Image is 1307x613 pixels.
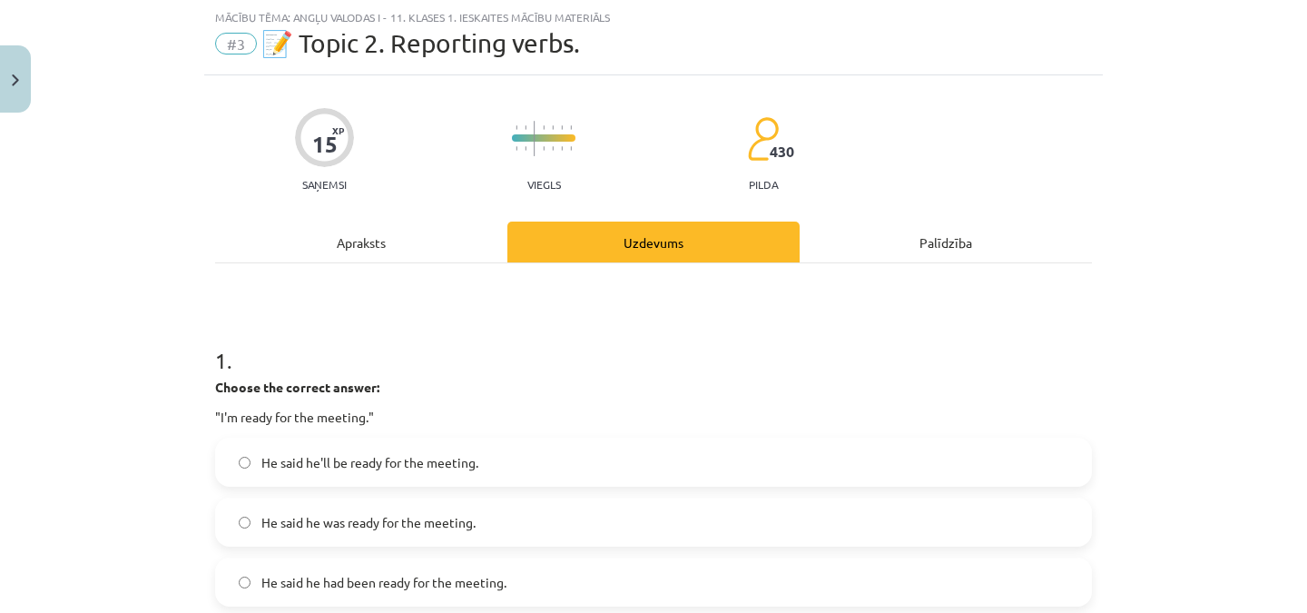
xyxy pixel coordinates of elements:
[800,222,1092,262] div: Palīdzība
[215,11,1092,24] div: Mācību tēma: Angļu valodas i - 11. klases 1. ieskaites mācību materiāls
[561,146,563,151] img: icon-short-line-57e1e144782c952c97e751825c79c345078a6d821885a25fce030b3d8c18986b.svg
[12,74,19,86] img: icon-close-lesson-0947bae3869378f0d4975bcd49f059093ad1ed9edebbc8119c70593378902aed.svg
[747,116,779,162] img: students-c634bb4e5e11cddfef0936a35e636f08e4e9abd3cc4e673bd6f9a4125e45ecb1.svg
[295,178,354,191] p: Saņemsi
[332,125,344,135] span: XP
[749,178,778,191] p: pilda
[525,146,526,151] img: icon-short-line-57e1e144782c952c97e751825c79c345078a6d821885a25fce030b3d8c18986b.svg
[516,125,517,130] img: icon-short-line-57e1e144782c952c97e751825c79c345078a6d821885a25fce030b3d8c18986b.svg
[561,125,563,130] img: icon-short-line-57e1e144782c952c97e751825c79c345078a6d821885a25fce030b3d8c18986b.svg
[215,408,1092,427] p: "I'm ready for the meeting."
[215,222,507,262] div: Apraksts
[543,146,545,151] img: icon-short-line-57e1e144782c952c97e751825c79c345078a6d821885a25fce030b3d8c18986b.svg
[261,513,476,532] span: He said he was ready for the meeting.
[552,125,554,130] img: icon-short-line-57e1e144782c952c97e751825c79c345078a6d821885a25fce030b3d8c18986b.svg
[525,125,526,130] img: icon-short-line-57e1e144782c952c97e751825c79c345078a6d821885a25fce030b3d8c18986b.svg
[312,132,338,157] div: 15
[570,146,572,151] img: icon-short-line-57e1e144782c952c97e751825c79c345078a6d821885a25fce030b3d8c18986b.svg
[261,453,478,472] span: He said he'll be ready for the meeting.
[215,379,379,395] strong: Choose the correct answer:
[261,573,506,592] span: He said he had been ready for the meeting.
[770,143,794,160] span: 430
[215,316,1092,372] h1: 1 .
[516,146,517,151] img: icon-short-line-57e1e144782c952c97e751825c79c345078a6d821885a25fce030b3d8c18986b.svg
[239,577,251,588] input: He said he had been ready for the meeting.
[534,121,536,156] img: icon-long-line-d9ea69661e0d244f92f715978eff75569469978d946b2353a9bb055b3ed8787d.svg
[570,125,572,130] img: icon-short-line-57e1e144782c952c97e751825c79c345078a6d821885a25fce030b3d8c18986b.svg
[239,517,251,529] input: He said he was ready for the meeting.
[261,28,580,58] span: 📝 Topic 2. Reporting verbs.
[552,146,554,151] img: icon-short-line-57e1e144782c952c97e751825c79c345078a6d821885a25fce030b3d8c18986b.svg
[527,178,561,191] p: Viegls
[215,33,257,54] span: #3
[543,125,545,130] img: icon-short-line-57e1e144782c952c97e751825c79c345078a6d821885a25fce030b3d8c18986b.svg
[239,457,251,469] input: He said he'll be ready for the meeting.
[507,222,800,262] div: Uzdevums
